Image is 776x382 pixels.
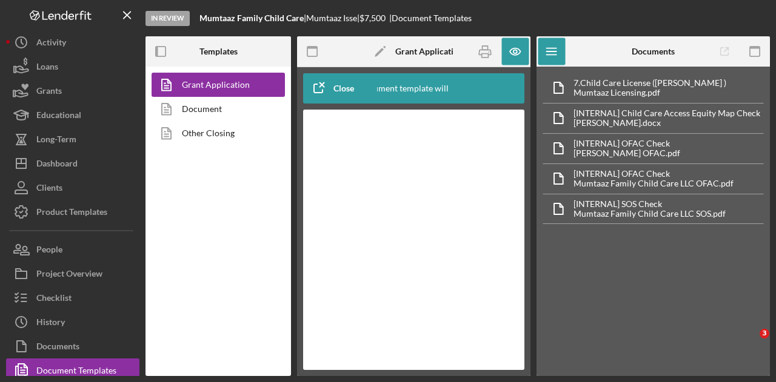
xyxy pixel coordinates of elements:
[574,78,726,88] div: 7. Child Care License ([PERSON_NAME] )
[6,54,139,79] button: Loans
[6,151,139,176] button: Dashboard
[6,310,139,334] button: History
[306,13,360,23] div: Mumtaaz Isse |
[6,262,139,286] button: Project Overview
[36,127,76,154] div: Long-Term
[6,200,139,224] button: Product Templates
[36,151,78,179] div: Dashboard
[574,179,734,188] div: Mumtaaz Family Child Care LLC OFAC.pdf
[145,11,190,26] div: In Review
[574,139,680,148] div: [INTERNAL] OFAC Check
[735,329,764,358] iframe: Intercom live chat
[6,237,139,262] button: People
[199,47,238,56] b: Templates
[6,79,139,103] button: Grants
[574,209,726,219] div: Mumtaaz Family Child Care LLC SOS.pdf
[296,73,531,104] div: This is how your document template will look when completed
[36,286,72,313] div: Checklist
[36,103,81,130] div: Educational
[36,334,79,361] div: Documents
[36,79,62,106] div: Grants
[152,73,279,97] a: Grant Application
[760,329,769,338] span: 3
[36,262,102,289] div: Project Overview
[327,122,500,358] iframe: Rich Text Area
[36,310,65,337] div: History
[6,176,139,200] button: Clients
[574,118,760,128] div: [PERSON_NAME].docx
[152,97,279,121] a: Document
[6,30,139,54] button: Activity
[574,199,726,209] div: [INTERNAL] SOS Check
[36,200,107,227] div: Product Templates
[303,76,377,100] button: Close preview
[36,30,66,58] div: Activity
[6,103,139,127] button: Educational
[36,54,58,82] div: Loans
[574,88,726,97] div: Mumtaaz Licensing.pdf
[389,13,472,23] div: | Document Templates
[632,47,675,56] b: Documents
[574,169,734,179] div: [INTERNAL] OFAC Check
[199,13,304,23] b: Mumtaaz Family Child Care
[152,121,279,145] a: Other Closing
[6,286,139,310] button: Checklist
[6,334,139,358] button: Documents
[6,127,139,151] button: Long-Term
[574,108,760,118] div: [INTERNAL] Child Care Access Equity Map Check
[36,237,62,265] div: People
[333,76,365,100] div: Close preview
[36,176,62,203] div: Clients
[360,13,386,23] span: $7,500
[199,13,306,23] div: |
[574,148,680,158] div: [PERSON_NAME] OFAC.pdf
[395,47,463,56] b: Grant Application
